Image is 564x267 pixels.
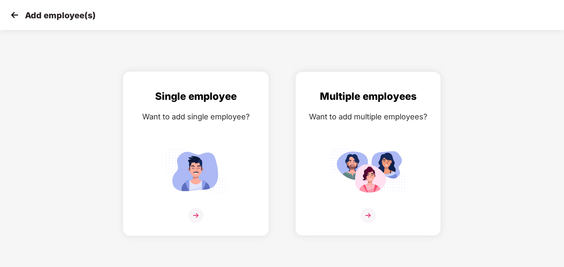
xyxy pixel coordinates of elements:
img: svg+xml;base64,PHN2ZyB4bWxucz0iaHR0cDovL3d3dy53My5vcmcvMjAwMC9zdmciIGlkPSJNdWx0aXBsZV9lbXBsb3llZS... [331,145,406,197]
div: Want to add single employee? [132,111,260,123]
div: Single employee [132,89,260,104]
img: svg+xml;base64,PHN2ZyB4bWxucz0iaHR0cDovL3d3dy53My5vcmcvMjAwMC9zdmciIHdpZHRoPSIzNiIgaGVpZ2h0PSIzNi... [361,208,376,223]
div: Multiple employees [304,89,432,104]
div: Want to add multiple employees? [304,111,432,123]
img: svg+xml;base64,PHN2ZyB4bWxucz0iaHR0cDovL3d3dy53My5vcmcvMjAwMC9zdmciIGlkPSJTaW5nbGVfZW1wbG95ZWUiIH... [158,145,233,197]
img: svg+xml;base64,PHN2ZyB4bWxucz0iaHR0cDovL3d3dy53My5vcmcvMjAwMC9zdmciIHdpZHRoPSIzMCIgaGVpZ2h0PSIzMC... [8,9,21,21]
p: Add employee(s) [25,10,96,20]
img: svg+xml;base64,PHN2ZyB4bWxucz0iaHR0cDovL3d3dy53My5vcmcvMjAwMC9zdmciIHdpZHRoPSIzNiIgaGVpZ2h0PSIzNi... [188,208,203,223]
